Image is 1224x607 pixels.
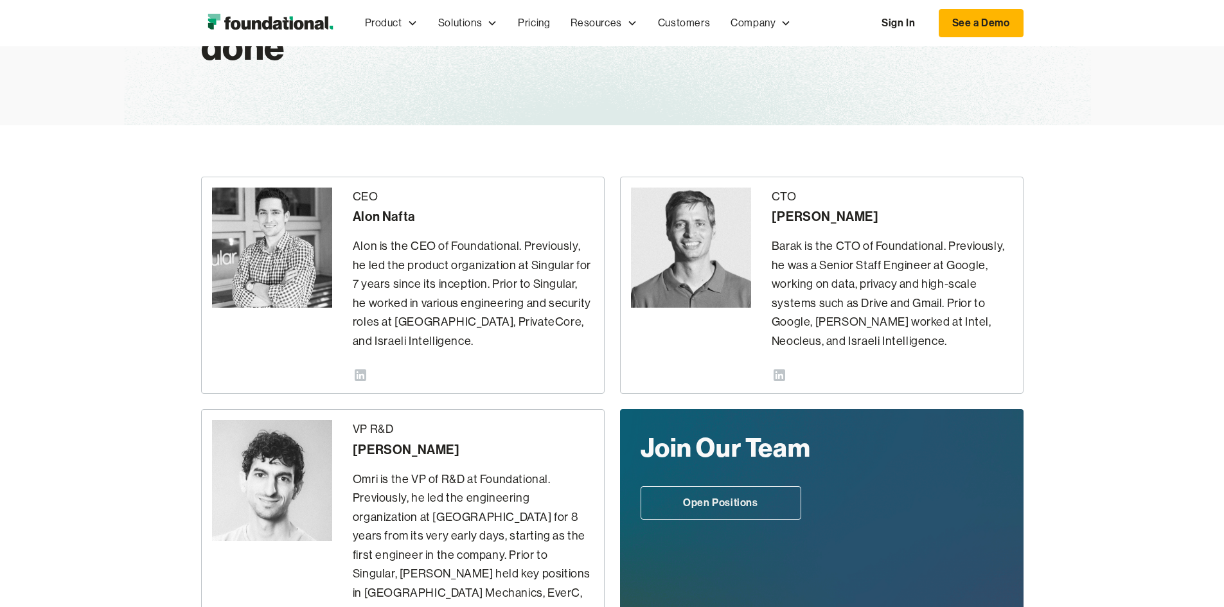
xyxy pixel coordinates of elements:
[571,15,621,31] div: Resources
[428,2,508,44] div: Solutions
[641,486,801,520] a: Open Positions
[353,237,594,351] p: Alon is the CEO of Foundational. Previously, he led the product organization at Singular for 7 ye...
[772,206,1013,227] div: [PERSON_NAME]
[641,430,908,466] div: Join Our Team
[353,420,594,439] div: VP R&D
[939,9,1024,37] a: See a Demo
[353,439,594,460] div: [PERSON_NAME]
[869,10,928,37] a: Sign In
[212,420,332,540] img: Omri Ildis - VP R&D
[212,188,332,308] img: Alon Nafta - CEO
[648,2,720,44] a: Customers
[560,2,647,44] div: Resources
[631,188,751,308] img: Barak Forgoun - CTO
[772,188,1013,207] div: CTO
[772,237,1013,351] p: Barak is the CTO of Foundational. Previously, he was a Senior Staff Engineer at Google, working o...
[201,10,339,36] a: home
[365,15,402,31] div: Product
[355,2,428,44] div: Product
[1160,545,1224,607] iframe: Chat Widget
[720,2,801,44] div: Company
[731,15,776,31] div: Company
[353,206,594,227] div: Alon Nafta
[438,15,482,31] div: Solutions
[508,2,560,44] a: Pricing
[353,188,594,207] div: CEO
[201,10,339,36] img: Foundational Logo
